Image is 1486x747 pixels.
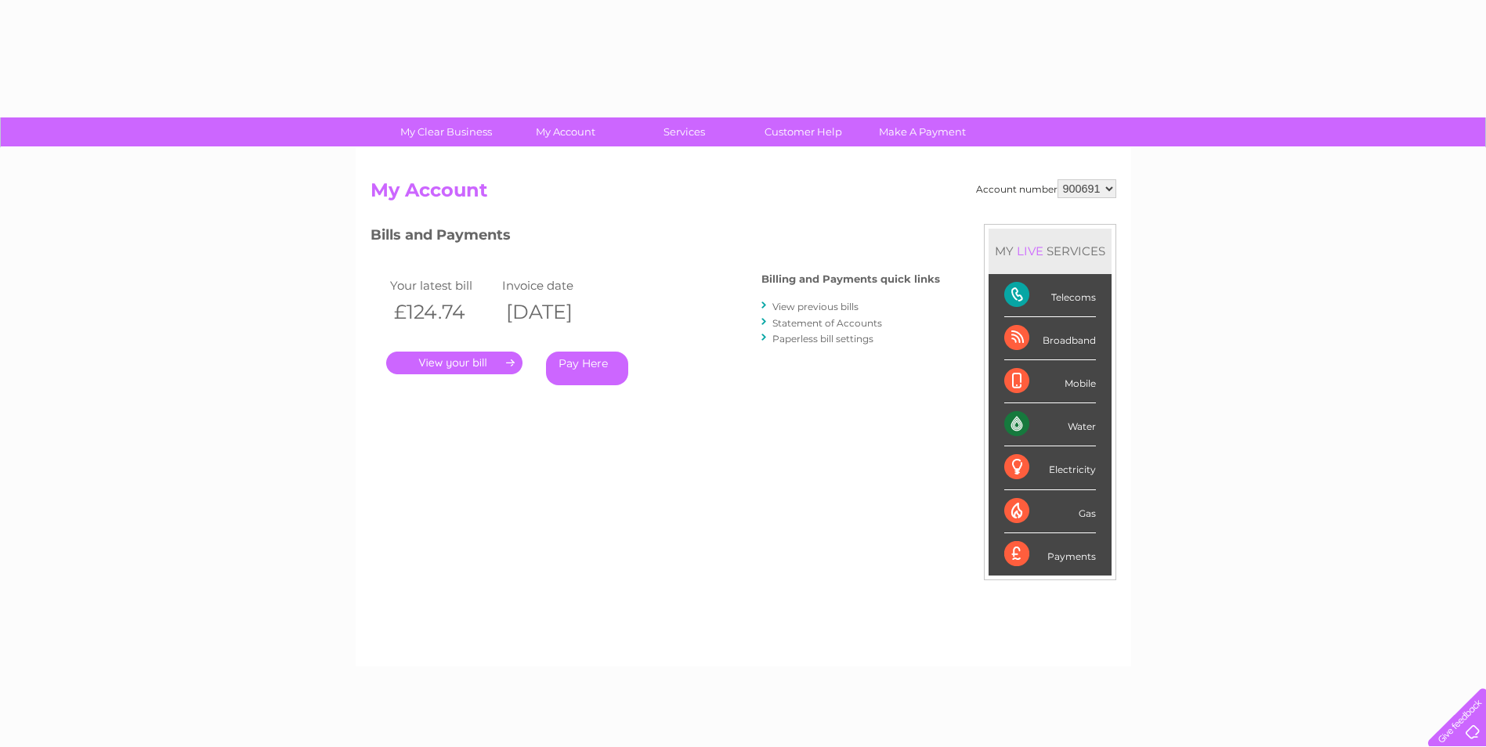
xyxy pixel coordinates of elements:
div: Broadband [1004,317,1096,360]
h3: Bills and Payments [371,224,940,251]
div: Mobile [1004,360,1096,403]
a: Paperless bill settings [772,333,873,345]
a: Services [620,117,749,146]
a: . [386,352,522,374]
a: Statement of Accounts [772,317,882,329]
a: My Clear Business [381,117,511,146]
td: Your latest bill [386,275,499,296]
a: Customer Help [739,117,868,146]
div: Payments [1004,533,1096,576]
div: Gas [1004,490,1096,533]
td: Invoice date [498,275,611,296]
h2: My Account [371,179,1116,209]
a: My Account [501,117,630,146]
div: Account number [976,179,1116,198]
div: Electricity [1004,446,1096,489]
div: Telecoms [1004,274,1096,317]
a: Pay Here [546,352,628,385]
div: LIVE [1014,244,1047,258]
h4: Billing and Payments quick links [761,273,940,285]
div: MY SERVICES [989,229,1112,273]
th: £124.74 [386,296,499,328]
a: View previous bills [772,301,859,312]
a: Make A Payment [858,117,987,146]
th: [DATE] [498,296,611,328]
div: Water [1004,403,1096,446]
